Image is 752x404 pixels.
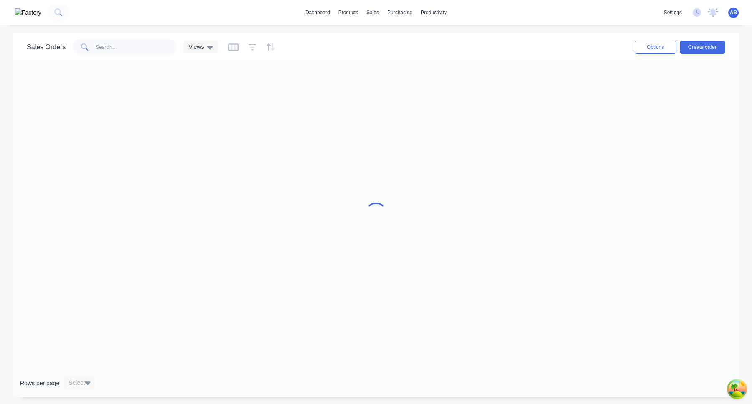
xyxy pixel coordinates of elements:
div: productivity [417,6,451,19]
span: Views [188,43,204,51]
img: Factory [15,8,41,17]
a: dashboard [301,6,334,19]
button: Create order [680,41,725,54]
h1: Sales Orders [27,43,66,51]
div: Select... [69,379,90,387]
span: Rows per page [20,379,59,387]
input: Search... [96,39,177,56]
div: products [334,6,362,19]
div: sales [362,6,383,19]
div: settings [660,6,686,19]
button: Open Tanstack query devtools [729,381,745,397]
span: AB [730,9,737,16]
button: Options [635,41,676,54]
div: purchasing [383,6,417,19]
